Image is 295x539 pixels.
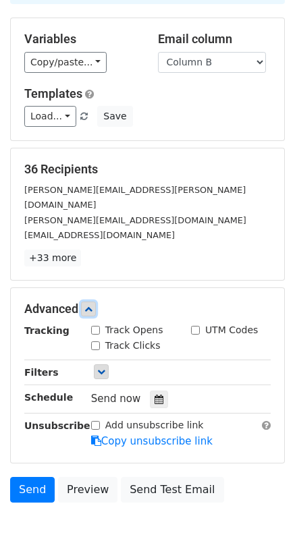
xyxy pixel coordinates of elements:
[105,323,163,337] label: Track Opens
[24,162,271,177] h5: 36 Recipients
[24,215,246,225] small: [PERSON_NAME][EMAIL_ADDRESS][DOMAIN_NAME]
[24,392,73,403] strong: Schedule
[24,32,138,47] h5: Variables
[24,302,271,316] h5: Advanced
[227,474,295,539] iframe: Chat Widget
[91,435,213,447] a: Copy unsubscribe link
[158,32,271,47] h5: Email column
[24,367,59,378] strong: Filters
[121,477,223,503] a: Send Test Email
[105,418,204,432] label: Add unsubscribe link
[91,393,141,405] span: Send now
[24,52,107,73] a: Copy/paste...
[24,106,76,127] a: Load...
[58,477,117,503] a: Preview
[24,420,90,431] strong: Unsubscribe
[24,185,246,210] small: [PERSON_NAME][EMAIL_ADDRESS][PERSON_NAME][DOMAIN_NAME]
[24,250,81,266] a: +33 more
[24,86,82,101] a: Templates
[10,477,55,503] a: Send
[24,230,175,240] small: [EMAIL_ADDRESS][DOMAIN_NAME]
[105,339,161,353] label: Track Clicks
[24,325,70,336] strong: Tracking
[205,323,258,337] label: UTM Codes
[97,106,132,127] button: Save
